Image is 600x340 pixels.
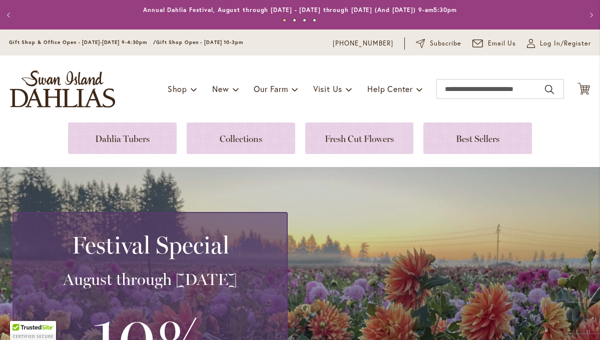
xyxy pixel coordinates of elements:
[10,70,115,107] a: store logo
[9,39,156,45] span: Gift Shop & Office Open - [DATE]-[DATE] 9-4:30pm /
[156,39,243,45] span: Gift Shop Open - [DATE] 10-3pm
[540,38,591,48] span: Log In/Register
[293,18,296,22] button: 2 of 4
[333,38,393,48] a: [PHONE_NUMBER]
[580,5,600,25] button: Next
[367,83,413,94] span: Help Center
[472,38,516,48] a: Email Us
[168,83,187,94] span: Shop
[416,38,461,48] a: Subscribe
[143,6,457,13] a: Annual Dahlia Festival, August through [DATE] - [DATE] through [DATE] (And [DATE]) 9-am5:30pm
[254,83,288,94] span: Our Farm
[212,83,229,94] span: New
[488,38,516,48] span: Email Us
[303,18,306,22] button: 3 of 4
[26,231,275,259] h2: Festival Special
[26,269,275,289] h3: August through [DATE]
[430,38,461,48] span: Subscribe
[313,18,316,22] button: 4 of 4
[283,18,286,22] button: 1 of 4
[313,83,342,94] span: Visit Us
[527,38,591,48] a: Log In/Register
